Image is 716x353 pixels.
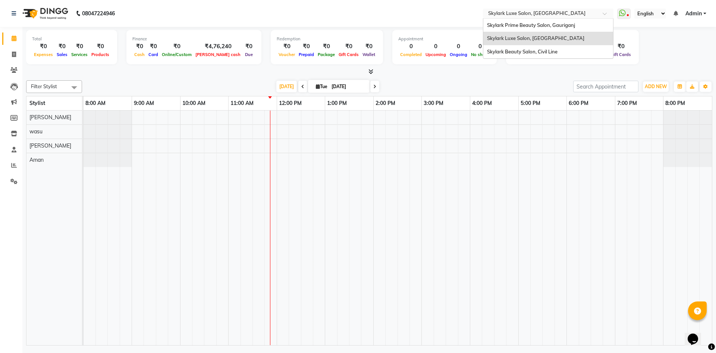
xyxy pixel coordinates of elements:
div: 0 [424,42,448,51]
span: Sales [55,52,69,57]
div: ₹0 [609,42,633,51]
div: ₹0 [242,42,255,51]
span: Skylark Beauty Salon, Civil Line [487,49,558,55]
span: Admin [685,10,702,18]
a: 8:00 AM [84,98,107,109]
span: Completed [398,52,424,57]
div: ₹4,76,240 [194,42,242,51]
a: 2:00 PM [374,98,397,109]
div: ₹0 [132,42,147,51]
span: Products [89,52,111,57]
span: Card [147,52,160,57]
span: [PERSON_NAME] cash [194,52,242,57]
iframe: chat widget [685,323,709,346]
div: 0 [398,42,424,51]
b: 08047224946 [82,3,115,24]
div: ₹0 [361,42,377,51]
a: 11:00 AM [229,98,255,109]
a: 8:00 PM [663,98,687,109]
div: ₹0 [32,42,55,51]
div: ₹0 [55,42,69,51]
span: Upcoming [424,52,448,57]
img: logo [19,3,70,24]
div: ₹0 [160,42,194,51]
span: Gift Cards [337,52,361,57]
span: Cash [132,52,147,57]
div: ₹0 [69,42,89,51]
div: ₹0 [337,42,361,51]
span: Package [316,52,337,57]
input: Search Appointment [573,81,638,92]
span: Stylist [29,100,45,106]
a: 6:00 PM [567,98,590,109]
span: Due [243,52,255,57]
span: Gift Cards [609,52,633,57]
span: Voucher [277,52,297,57]
div: ₹0 [316,42,337,51]
div: ₹0 [89,42,111,51]
a: 4:00 PM [470,98,494,109]
span: Ongoing [448,52,469,57]
div: Total [32,36,111,42]
span: Tue [314,84,329,89]
span: No show [469,52,491,57]
div: 0 [469,42,491,51]
a: 7:00 PM [615,98,639,109]
ng-dropdown-panel: Options list [483,18,613,59]
span: Prepaid [297,52,316,57]
div: ₹0 [277,42,297,51]
span: Expenses [32,52,55,57]
span: Wallet [361,52,377,57]
div: Redemption [277,36,377,42]
a: 9:00 AM [132,98,156,109]
div: ₹0 [297,42,316,51]
span: Skylark Prime Beauty Salon, Gauriganj [487,22,575,28]
a: 1:00 PM [325,98,349,109]
span: [DATE] [276,81,297,92]
span: [PERSON_NAME] [29,142,71,149]
div: 0 [448,42,469,51]
span: Aman [29,157,44,163]
span: Services [69,52,89,57]
span: Skylark Luxe Salon, [GEOGRAPHIC_DATA] [487,35,584,41]
div: Finance [132,36,255,42]
span: wasu [29,128,43,135]
span: Filter Stylist [31,83,57,89]
span: ADD NEW [645,84,667,89]
span: [PERSON_NAME] [29,114,71,121]
div: ₹0 [147,42,160,51]
span: Online/Custom [160,52,194,57]
a: 5:00 PM [519,98,542,109]
a: 3:00 PM [422,98,445,109]
input: 2025-09-02 [329,81,367,92]
a: 12:00 PM [277,98,304,109]
div: Appointment [398,36,491,42]
a: 10:00 AM [180,98,207,109]
button: ADD NEW [643,81,669,92]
